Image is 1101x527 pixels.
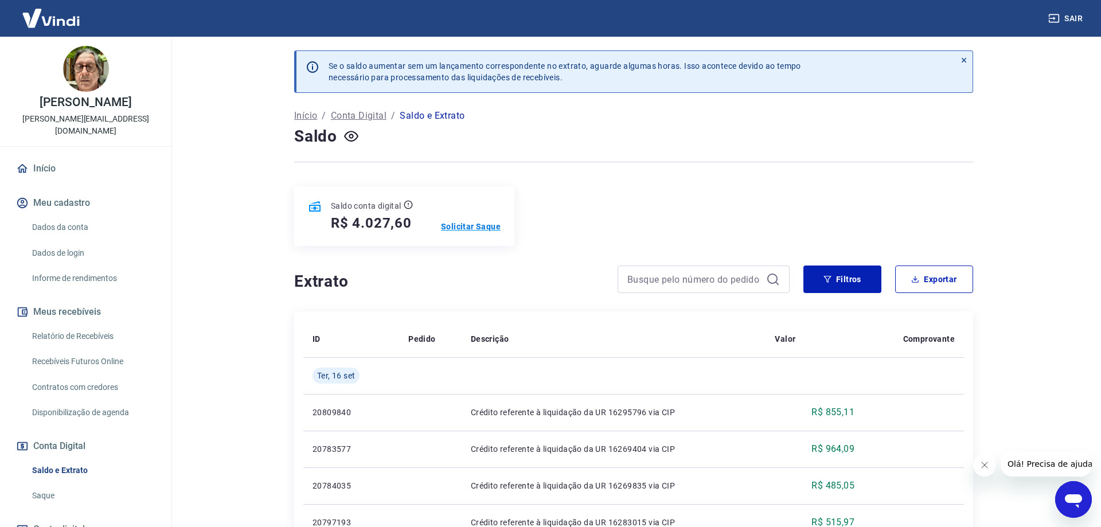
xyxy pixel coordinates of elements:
iframe: Botão para abrir a janela de mensagens [1055,481,1092,518]
a: Disponibilização de agenda [28,401,158,424]
span: Olá! Precisa de ajuda? [7,8,96,17]
p: / [391,109,395,123]
p: 20783577 [313,443,390,455]
input: Busque pelo número do pedido [627,271,762,288]
a: Início [294,109,317,123]
p: Saldo e Extrato [400,109,464,123]
p: ID [313,333,321,345]
p: 20784035 [313,480,390,491]
a: Conta Digital [331,109,386,123]
p: [PERSON_NAME] [40,96,131,108]
p: [PERSON_NAME][EMAIL_ADDRESS][DOMAIN_NAME] [9,113,162,137]
button: Exportar [895,266,973,293]
p: Valor [775,333,795,345]
a: Início [14,156,158,181]
span: Ter, 16 set [317,370,355,381]
p: Crédito referente à liquidação da UR 16269835 via CIP [471,480,757,491]
p: Comprovante [903,333,955,345]
h4: Extrato [294,270,604,293]
a: Informe de rendimentos [28,267,158,290]
h4: Saldo [294,125,337,148]
a: Saldo e Extrato [28,459,158,482]
iframe: Fechar mensagem [973,454,996,477]
a: Recebíveis Futuros Online [28,350,158,373]
p: Crédito referente à liquidação da UR 16295796 via CIP [471,407,757,418]
img: Vindi [14,1,88,36]
p: Pedido [408,333,435,345]
a: Dados de login [28,241,158,265]
button: Sair [1046,8,1087,29]
p: R$ 964,09 [811,442,854,456]
button: Filtros [803,266,881,293]
a: Solicitar Saque [441,221,501,232]
p: Crédito referente à liquidação da UR 16269404 via CIP [471,443,757,455]
p: Saldo conta digital [331,200,401,212]
button: Meu cadastro [14,190,158,216]
img: 4333f548-8119-41c7-b0db-7724d53141bc.jpeg [63,46,109,92]
p: R$ 485,05 [811,479,854,493]
a: Dados da conta [28,216,158,239]
p: Se o saldo aumentar sem um lançamento correspondente no extrato, aguarde algumas horas. Isso acon... [329,60,801,83]
a: Relatório de Recebíveis [28,325,158,348]
button: Conta Digital [14,434,158,459]
iframe: Mensagem da empresa [1001,451,1092,477]
h5: R$ 4.027,60 [331,214,412,232]
button: Meus recebíveis [14,299,158,325]
p: / [322,109,326,123]
a: Contratos com credores [28,376,158,399]
p: R$ 855,11 [811,405,854,419]
p: 20809840 [313,407,390,418]
p: Descrição [471,333,509,345]
a: Saque [28,484,158,508]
